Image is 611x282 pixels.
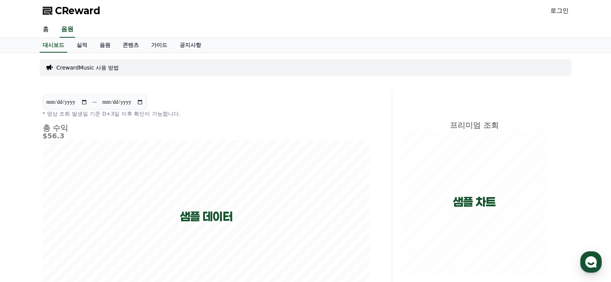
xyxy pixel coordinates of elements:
[453,195,496,209] p: 샘플 차트
[145,38,173,53] a: 가이드
[43,110,370,118] p: * 영상 조회 발생일 기준 D+3일 이후 확인이 가능합니다.
[93,38,117,53] a: 음원
[117,38,145,53] a: 콘텐츠
[60,22,75,38] a: 음원
[70,38,93,53] a: 실적
[173,38,207,53] a: 공지사항
[180,210,233,224] p: 샘플 데이터
[40,38,67,53] a: 대시보드
[92,98,97,107] p: ~
[57,64,119,71] a: CrewardMusic 사용 방법
[550,6,569,15] a: 로그인
[55,5,100,17] span: CReward
[43,132,370,140] h5: $56.3
[398,121,550,129] h4: 프리미엄 조회
[43,5,100,17] a: CReward
[37,22,55,38] a: 홈
[43,124,370,132] h4: 총 수익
